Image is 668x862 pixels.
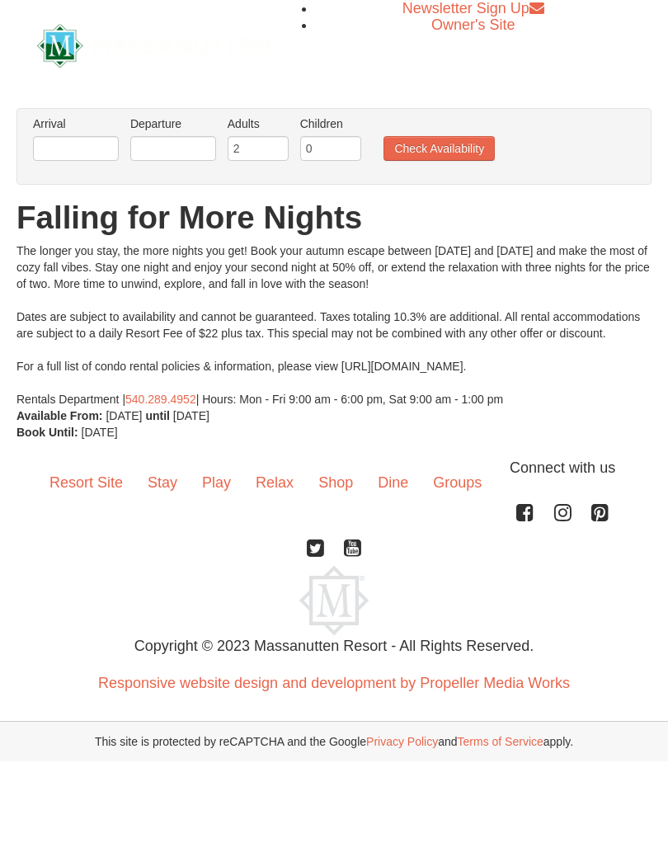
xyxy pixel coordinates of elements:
[190,457,243,508] a: Play
[299,566,369,635] img: Massanutten Resort Logo
[383,136,495,161] button: Check Availability
[95,733,573,750] span: This site is protected by reCAPTCHA and the Google and apply.
[16,426,78,439] strong: Book Until:
[135,457,190,508] a: Stay
[421,457,494,508] a: Groups
[106,409,142,422] span: [DATE]
[228,115,289,132] label: Adults
[145,409,170,422] strong: until
[130,115,216,132] label: Departure
[37,24,270,68] img: Massanutten Resort Logo
[431,16,515,33] a: Owner's Site
[366,735,438,748] a: Privacy Policy
[365,457,421,508] a: Dine
[243,457,306,508] a: Relax
[98,675,570,691] a: Responsive website design and development by Propeller Media Works
[16,409,103,422] strong: Available From:
[300,115,361,132] label: Children
[33,115,119,132] label: Arrival
[125,393,196,406] a: 540.289.4952
[306,457,365,508] a: Shop
[37,24,270,63] a: Massanutten Resort
[16,243,652,407] div: The longer you stay, the more nights you get! Book your autumn escape between [DATE] and [DATE] a...
[82,426,118,439] span: [DATE]
[16,201,652,234] h1: Falling for More Nights
[25,635,643,657] p: Copyright © 2023 Massanutten Resort - All Rights Reserved.
[458,735,543,748] a: Terms of Service
[173,409,209,422] span: [DATE]
[37,457,135,508] a: Resort Site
